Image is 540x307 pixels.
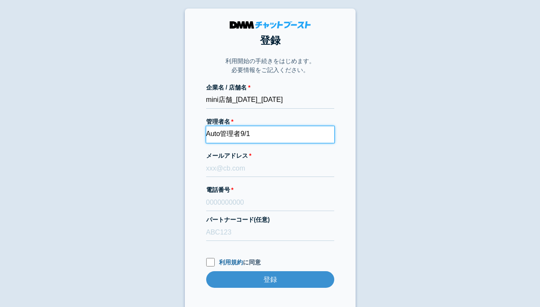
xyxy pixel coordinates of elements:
label: メールアドレス [206,151,334,160]
input: ABC123 [206,224,334,241]
label: に同意 [206,258,334,267]
label: 企業名 / 店舗名 [206,83,334,92]
label: 電話番号 [206,185,334,194]
input: 株式会社チャットブースト [206,92,334,109]
p: 利用開始の手続きをはじめます。 必要情報をご記入ください。 [225,57,315,75]
label: パートナーコード(任意) [206,215,334,224]
input: 登録 [206,271,334,288]
img: DMMチャットブースト [230,21,311,29]
input: 会話 太郎 [206,126,334,143]
input: 利用規約に同意 [206,258,215,266]
label: 管理者名 [206,117,334,126]
input: xxx@cb.com [206,160,334,177]
input: 0000000000 [206,194,334,211]
h1: 登録 [206,33,334,48]
a: 利用規約 [219,259,243,266]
